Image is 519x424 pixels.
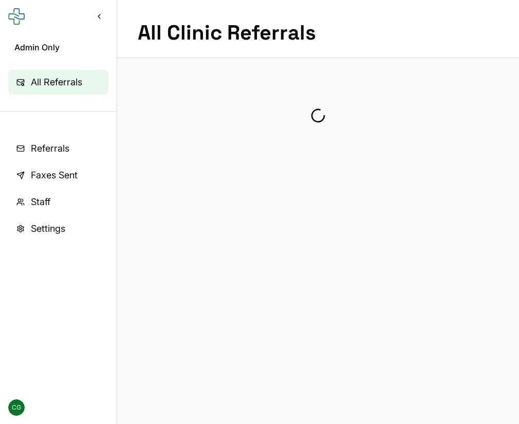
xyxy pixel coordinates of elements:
[31,168,78,182] span: Faxes Sent
[8,70,108,95] a: All Referrals
[31,195,50,209] span: Staff
[31,75,82,89] span: All Referrals
[8,136,108,161] a: Referrals
[90,7,108,26] button: Collapse sidebar
[8,399,25,416] span: CG
[31,141,69,156] span: Referrals
[8,163,108,188] a: Faxes Sent
[14,41,102,53] span: Admin Only
[138,21,316,45] h1: All Clinic Referrals
[8,190,108,214] a: Staff
[31,222,65,236] span: Settings
[8,216,108,241] a: Settings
